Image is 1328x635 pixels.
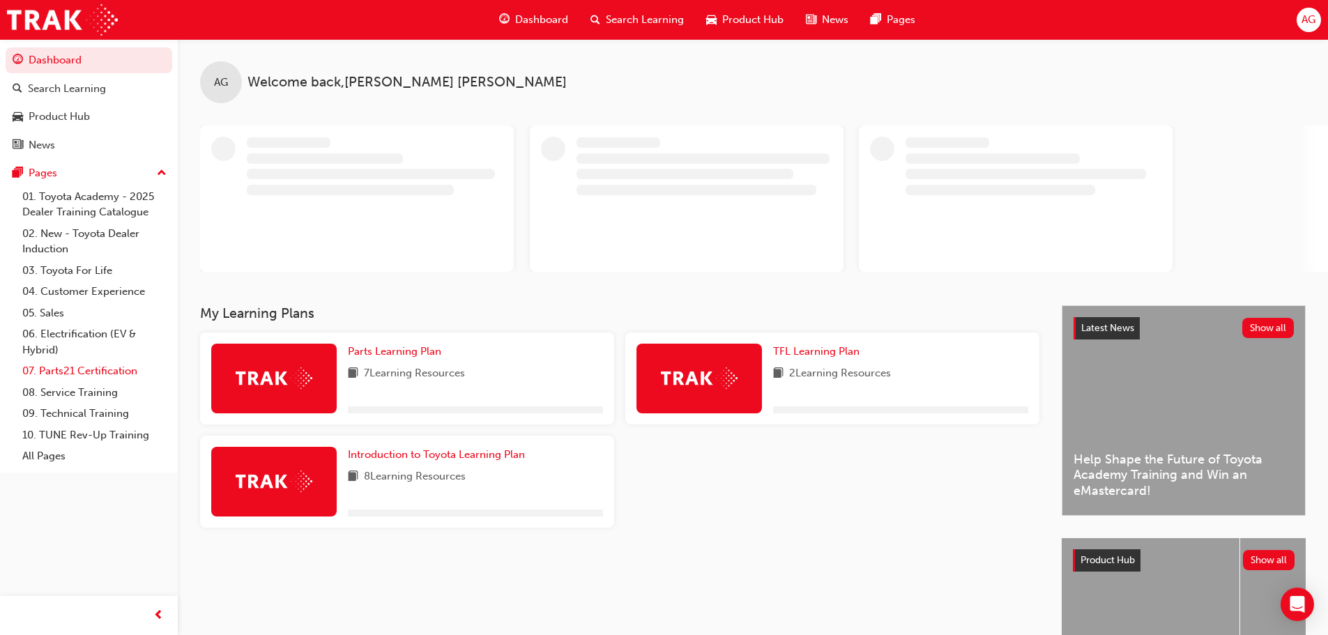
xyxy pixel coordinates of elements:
[29,165,57,181] div: Pages
[722,12,784,28] span: Product Hub
[364,365,465,383] span: 7 Learning Resources
[348,365,358,383] span: book-icon
[515,12,568,28] span: Dashboard
[661,367,738,389] img: Trak
[348,447,531,463] a: Introduction to Toyota Learning Plan
[773,344,865,360] a: TFL Learning Plan
[364,468,466,486] span: 8 Learning Resources
[6,160,172,186] button: Pages
[590,11,600,29] span: search-icon
[1073,549,1295,572] a: Product HubShow all
[17,403,172,424] a: 09. Technical Training
[860,6,926,34] a: pages-iconPages
[13,139,23,152] span: news-icon
[789,365,891,383] span: 2 Learning Resources
[236,367,312,389] img: Trak
[1062,305,1306,516] a: Latest NewsShow allHelp Shape the Future of Toyota Academy Training and Win an eMastercard!
[348,344,447,360] a: Parts Learning Plan
[773,345,860,358] span: TFL Learning Plan
[17,281,172,303] a: 04. Customer Experience
[773,365,784,383] span: book-icon
[1081,322,1134,334] span: Latest News
[13,54,23,67] span: guage-icon
[200,305,1039,321] h3: My Learning Plans
[1074,317,1294,339] a: Latest NewsShow all
[1081,554,1135,566] span: Product Hub
[795,6,860,34] a: news-iconNews
[28,81,106,97] div: Search Learning
[1242,318,1295,338] button: Show all
[29,137,55,153] div: News
[6,45,172,160] button: DashboardSearch LearningProduct HubNews
[706,11,717,29] span: car-icon
[499,11,510,29] span: guage-icon
[29,109,90,125] div: Product Hub
[17,424,172,446] a: 10. TUNE Rev-Up Training
[13,83,22,95] span: search-icon
[153,607,164,625] span: prev-icon
[13,167,23,180] span: pages-icon
[7,4,118,36] img: Trak
[1243,550,1295,570] button: Show all
[348,345,441,358] span: Parts Learning Plan
[871,11,881,29] span: pages-icon
[579,6,695,34] a: search-iconSearch Learning
[1281,588,1314,621] div: Open Intercom Messenger
[17,445,172,467] a: All Pages
[348,448,525,461] span: Introduction to Toyota Learning Plan
[6,104,172,130] a: Product Hub
[1074,452,1294,499] span: Help Shape the Future of Toyota Academy Training and Win an eMastercard!
[6,47,172,73] a: Dashboard
[214,75,228,91] span: AG
[13,111,23,123] span: car-icon
[17,260,172,282] a: 03. Toyota For Life
[822,12,848,28] span: News
[236,470,312,492] img: Trak
[6,132,172,158] a: News
[17,186,172,223] a: 01. Toyota Academy - 2025 Dealer Training Catalogue
[17,303,172,324] a: 05. Sales
[488,6,579,34] a: guage-iconDashboard
[247,75,567,91] span: Welcome back , [PERSON_NAME] [PERSON_NAME]
[806,11,816,29] span: news-icon
[887,12,915,28] span: Pages
[157,165,167,183] span: up-icon
[348,468,358,486] span: book-icon
[6,76,172,102] a: Search Learning
[1297,8,1321,32] button: AG
[17,382,172,404] a: 08. Service Training
[1302,12,1315,28] span: AG
[17,323,172,360] a: 06. Electrification (EV & Hybrid)
[606,12,684,28] span: Search Learning
[17,360,172,382] a: 07. Parts21 Certification
[17,223,172,260] a: 02. New - Toyota Dealer Induction
[695,6,795,34] a: car-iconProduct Hub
